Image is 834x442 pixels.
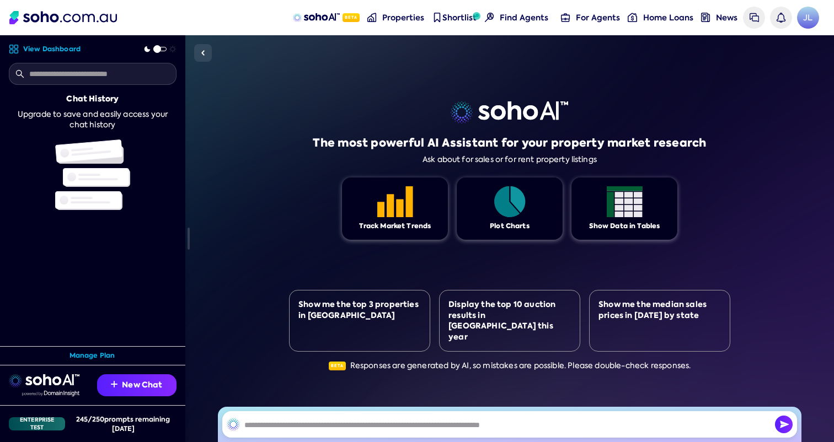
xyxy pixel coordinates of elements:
span: Beta [343,13,360,22]
img: sohoai logo [451,101,568,123]
div: Show me the median sales prices in [DATE] by state [598,299,721,321]
img: SohoAI logo black [227,418,240,431]
button: Send [775,416,793,433]
img: sohoAI logo [293,13,340,22]
h1: The most powerful AI Assistant for your property market research [313,135,706,150]
span: Properties [382,12,424,23]
span: Find Agents [500,12,548,23]
span: For Agents [576,12,620,23]
img: shortlist-nav icon [432,13,442,22]
img: for-agents-nav icon [561,13,570,22]
img: Chat history illustration [55,139,130,210]
div: Display the top 10 auction results in [GEOGRAPHIC_DATA] this year [448,299,571,342]
a: Manage Plan [69,351,115,360]
img: Feature 1 icon [492,186,528,217]
div: Track Market Trends [359,222,431,231]
span: JL [797,7,819,29]
span: Home Loans [643,12,693,23]
div: Ask about for sales or for rent property listings [423,155,597,164]
span: News [716,12,737,23]
div: Show Data in Tables [589,222,660,231]
a: Messages [743,7,765,29]
img: messages icon [750,13,759,22]
img: Send icon [775,416,793,433]
div: Upgrade to save and easily access your chat history [9,109,177,131]
span: Shortlist [442,12,477,23]
div: Enterprise Test [9,417,65,430]
img: properties-nav icon [367,13,377,22]
a: Notifications [770,7,792,29]
span: Beta [329,362,346,370]
a: View Dashboard [9,44,81,54]
img: for-agents-nav icon [628,13,637,22]
img: Feature 1 icon [377,186,413,217]
a: Avatar of Jonathan Lui [797,7,819,29]
img: bell icon [776,13,785,22]
div: Show me the top 3 properties in [GEOGRAPHIC_DATA] [298,299,421,321]
div: Chat History [66,94,119,105]
div: Responses are generated by AI, so mistakes are possible. Please double-check responses. [329,360,691,371]
img: sohoai logo [9,374,79,387]
img: Soho Logo [9,11,117,24]
div: Plot Charts [490,222,530,231]
img: news-nav icon [701,13,710,22]
img: Feature 1 icon [607,186,643,217]
img: Find agents icon [485,13,494,22]
img: Recommendation icon [111,381,117,387]
img: Sidebar toggle icon [196,46,210,60]
button: New Chat [97,374,177,396]
div: 245 / 250 prompts remaining [DATE] [69,414,177,433]
img: Data provided by Domain Insight [22,391,79,396]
